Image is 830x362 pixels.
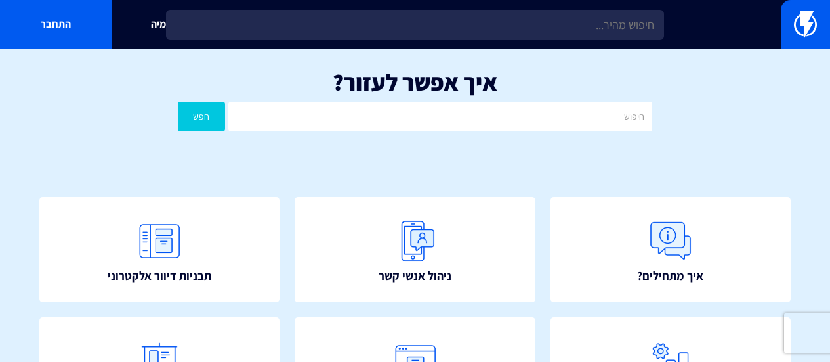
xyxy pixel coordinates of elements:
[108,267,211,284] span: תבניות דיוור אלקטרוני
[379,267,451,284] span: ניהול אנשי קשר
[166,10,664,40] input: חיפוש מהיר...
[637,267,703,284] span: איך מתחילים?
[20,69,810,95] h1: איך אפשר לעזור?
[228,102,652,131] input: חיפוש
[295,197,535,303] a: ניהול אנשי קשר
[550,197,791,303] a: איך מתחילים?
[39,197,280,303] a: תבניות דיוור אלקטרוני
[178,102,225,131] button: חפש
